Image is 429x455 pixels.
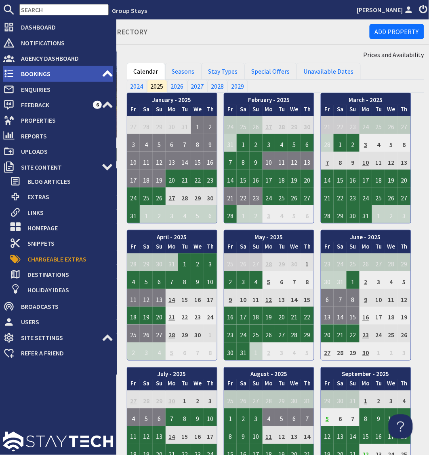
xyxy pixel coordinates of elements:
td: 15 [191,152,204,170]
td: 28 [263,253,275,271]
td: 9 [191,271,204,289]
th: Su [153,105,166,117]
td: 13 [166,152,179,170]
td: 13 [275,289,288,307]
td: 26 [288,187,301,205]
td: 2 [250,205,263,223]
th: Su [250,105,263,117]
td: 10 [263,152,275,170]
td: 18 [275,170,288,187]
a: Extras [10,190,113,203]
span: Users [15,316,113,329]
a: Site Settings [3,332,113,344]
td: 22 [237,187,250,205]
td: 25 [224,253,237,271]
td: 26 [360,253,372,271]
td: 4 [275,134,288,152]
th: Sa [334,105,347,117]
td: 9 [224,289,237,307]
th: January - 2025 [127,93,217,105]
th: April - 2025 [127,230,217,242]
td: 7 [166,271,179,289]
td: 6 [398,134,411,152]
td: 28 [127,253,140,271]
a: Blog Articles [10,175,113,188]
td: 21 [321,116,334,134]
td: 5 [398,271,411,289]
a: 2027 [187,80,208,93]
td: 16 [191,289,204,307]
td: 28 [178,187,191,205]
a: Links [10,206,113,219]
td: 28 [321,134,334,152]
th: Sa [140,242,153,254]
a: Holiday Ideas [10,283,113,296]
td: 10 [237,289,250,307]
td: 30 [204,187,217,205]
td: 12 [288,152,301,170]
a: Prices and Availability [364,50,424,60]
span: Agency Dashboard [15,52,113,65]
th: Sa [334,242,347,254]
a: Chargeable Extras [10,253,113,266]
td: 22 [334,187,347,205]
th: Tu [178,242,191,254]
td: 17 [204,289,217,307]
a: Enquiries [3,83,113,96]
th: Tu [372,242,385,254]
td: 24 [360,187,372,205]
a: Notifications [3,36,113,49]
td: 20 [398,170,411,187]
td: 17 [263,170,275,187]
span: Bookings [15,67,102,80]
span: Enquiries [15,83,113,96]
td: 12 [263,289,275,307]
th: Th [301,105,314,117]
th: We [288,105,301,117]
span: Feedback [15,98,93,111]
td: 8 [191,134,204,152]
td: 29 [288,116,301,134]
th: Mo [166,242,179,254]
td: 4 [127,271,140,289]
th: Th [398,242,411,254]
a: Calendar [127,63,165,80]
th: Mo [360,105,372,117]
span: Reports [15,130,113,142]
td: 23 [321,253,334,271]
td: 19 [288,170,301,187]
td: 1 [191,116,204,134]
span: Holiday Ideas [21,283,113,296]
img: staytech_l_w-4e588a39d9fa60e82540d7cfac8cfe4b7147e857d3e8dbdfbd41c59d52db0ec4.svg [3,432,113,452]
td: 14 [178,152,191,170]
td: 29 [275,253,288,271]
td: 22 [191,170,204,187]
a: Homepage [10,221,113,234]
span: Destinations [21,268,113,281]
td: 15 [301,289,314,307]
th: Tu [178,105,191,117]
a: Dashboard [3,21,113,34]
th: Th [398,105,411,117]
td: 31 [127,205,140,223]
td: 8 [178,271,191,289]
td: 10 [360,152,372,170]
a: Site Content [3,161,113,174]
td: 11 [372,152,385,170]
span: Site Content [15,161,102,174]
td: 2 [360,271,372,289]
td: 11 [385,289,398,307]
td: 17 [127,170,140,187]
a: 2026 [167,80,187,93]
td: 8 [334,152,347,170]
td: 14 [224,170,237,187]
td: 20 [301,170,314,187]
th: Fr [127,105,140,117]
span: Uploads [15,145,113,158]
span: Snippets [21,237,113,250]
a: 2029 [228,80,248,93]
td: 1 [237,134,250,152]
th: We [288,242,301,254]
a: 2028 [208,80,228,93]
a: Broadcasts [3,300,113,313]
